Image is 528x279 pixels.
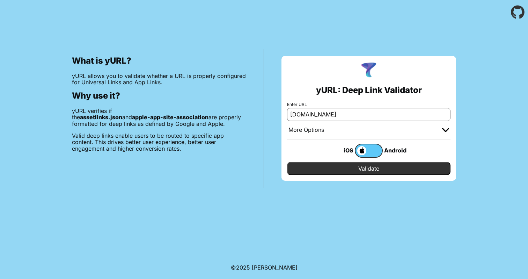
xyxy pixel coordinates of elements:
b: apple-app-site-association [132,114,208,121]
h2: What is yURL? [72,56,246,66]
div: iOS [327,146,355,155]
h2: yURL: Deep Link Validator [316,85,422,95]
p: yURL verifies if the and are properly formatted for deep links as defined by Google and Apple. [72,108,246,127]
input: e.g. https://app.chayev.com/xyx [287,108,450,121]
div: Android [383,146,411,155]
input: Validate [287,162,450,175]
div: More Options [288,127,324,134]
b: assetlinks.json [80,114,122,121]
p: Valid deep links enable users to be routed to specific app content. This drives better user exper... [72,133,246,152]
footer: © [231,256,298,279]
a: Michael Ibragimchayev's Personal Site [252,264,298,271]
img: yURL Logo [360,62,378,80]
label: Enter URL [287,102,450,107]
span: 2025 [236,264,250,271]
img: chevron [442,128,449,132]
p: yURL allows you to validate whether a URL is properly configured for Universal Links and App Links. [72,73,246,86]
h2: Why use it? [72,91,246,101]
